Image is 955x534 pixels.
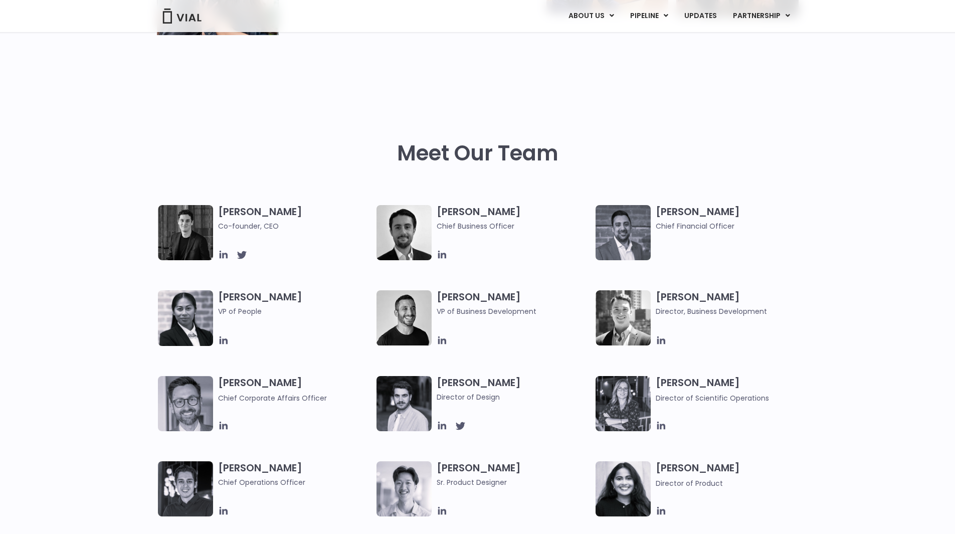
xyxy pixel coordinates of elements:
h3: [PERSON_NAME] [656,461,810,489]
img: Headshot of smiling woman named Sarah [596,376,651,431]
img: Vial Logo [162,9,202,24]
img: A black and white photo of a smiling man in a suit at ARVO 2023. [596,290,651,345]
img: A black and white photo of a man in a suit holding a vial. [376,205,432,260]
span: Director, Business Development [656,306,810,317]
span: Director of Design [437,392,591,403]
h3: [PERSON_NAME] [437,290,591,317]
span: VP of People [218,306,372,317]
h3: [PERSON_NAME] [437,376,591,403]
span: Chief Corporate Affairs Officer [218,393,327,403]
img: Paolo-M [158,376,213,431]
img: A black and white photo of a man smiling. [376,290,432,345]
a: PARTNERSHIPMenu Toggle [725,8,798,25]
h2: Meet Our Team [397,141,558,165]
span: Director of Product [656,478,723,488]
h3: [PERSON_NAME] [656,376,810,404]
span: Director of Scientific Operations [656,393,769,403]
img: Headshot of smiling man named Albert [376,376,432,431]
a: UPDATES [676,8,724,25]
img: Smiling woman named Dhruba [596,461,651,516]
span: Chief Financial Officer [656,221,810,232]
h3: [PERSON_NAME] [656,205,810,232]
span: Chief Business Officer [437,221,591,232]
img: Headshot of smiling man named Josh [158,461,213,516]
h3: [PERSON_NAME] [437,461,591,488]
h3: [PERSON_NAME] [218,461,372,488]
img: Catie [158,290,213,346]
a: ABOUT USMenu Toggle [560,8,622,25]
img: A black and white photo of a man in a suit attending a Summit. [158,205,213,260]
span: Sr. Product Designer [437,477,591,488]
img: Headshot of smiling man named Samir [596,205,651,260]
h3: [PERSON_NAME] [218,376,372,404]
h3: [PERSON_NAME] [437,205,591,232]
a: PIPELINEMenu Toggle [622,8,676,25]
h3: [PERSON_NAME] [218,290,372,331]
span: Chief Operations Officer [218,477,372,488]
h3: [PERSON_NAME] [656,290,810,317]
h3: [PERSON_NAME] [218,205,372,232]
span: Co-founder, CEO [218,221,372,232]
img: Brennan [376,461,432,516]
span: VP of Business Development [437,306,591,317]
